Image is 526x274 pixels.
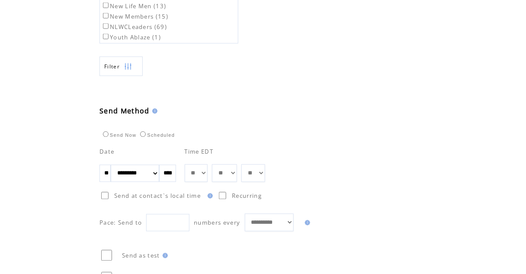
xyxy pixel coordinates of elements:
span: numbers every [194,219,240,227]
img: help.gif [302,220,310,226]
span: Send as test [122,252,160,260]
span: Time EDT [185,148,214,156]
input: New Members (15) [103,13,109,19]
span: Pace: Send to [99,219,142,227]
label: New Members (15) [101,13,168,20]
span: Send at contact`s local time [114,192,201,200]
span: Send Method [99,106,150,116]
input: New Life Men (13) [103,3,109,8]
input: Scheduled [140,132,146,137]
label: NLWCLeaders (69) [101,23,167,31]
input: Youth Ablaze (1) [103,34,109,39]
input: NLWCLeaders (69) [103,23,109,29]
span: Recurring [232,192,262,200]
img: help.gif [205,193,213,199]
span: Date [99,148,114,156]
label: Scheduled [138,133,175,138]
input: Send Now [103,132,109,137]
a: Filter [99,57,143,76]
label: New Life Men (13) [101,2,167,10]
img: help.gif [160,253,168,258]
span: Show filters [104,63,120,71]
label: Youth Ablaze (1) [101,33,161,41]
img: filters.png [124,57,132,77]
img: help.gif [150,109,157,114]
label: Send Now [101,133,136,138]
